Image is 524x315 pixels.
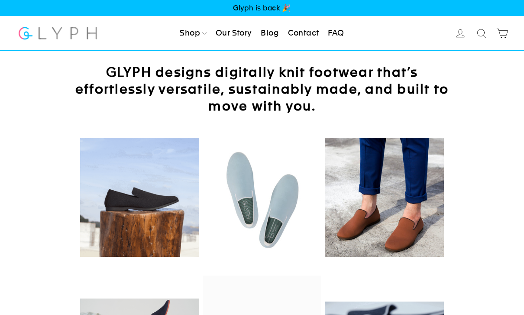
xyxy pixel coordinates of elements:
a: Shop [176,24,210,43]
a: Contact [285,24,323,43]
a: Blog [257,24,282,43]
a: FAQ [324,24,347,43]
a: Our Story [212,24,256,43]
ul: Primary [176,24,347,43]
h2: GLYPH designs digitally knit footwear that’s effortlessly versatile, sustainably made, and built ... [65,64,459,114]
img: Glyph [17,22,98,45]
